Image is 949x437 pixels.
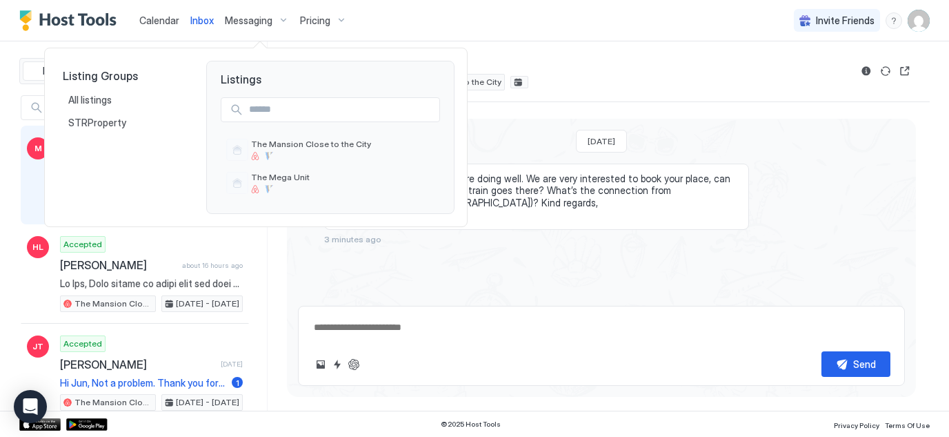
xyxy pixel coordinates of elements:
span: Listing Groups [63,69,184,83]
span: The Mansion Close to the City [251,139,434,149]
span: The Mega Unit [251,172,434,182]
input: Input Field [243,98,439,122]
div: Open Intercom Messenger [14,390,47,423]
span: STRProperty [68,117,128,129]
span: Listings [207,61,454,86]
span: All listings [68,94,114,106]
